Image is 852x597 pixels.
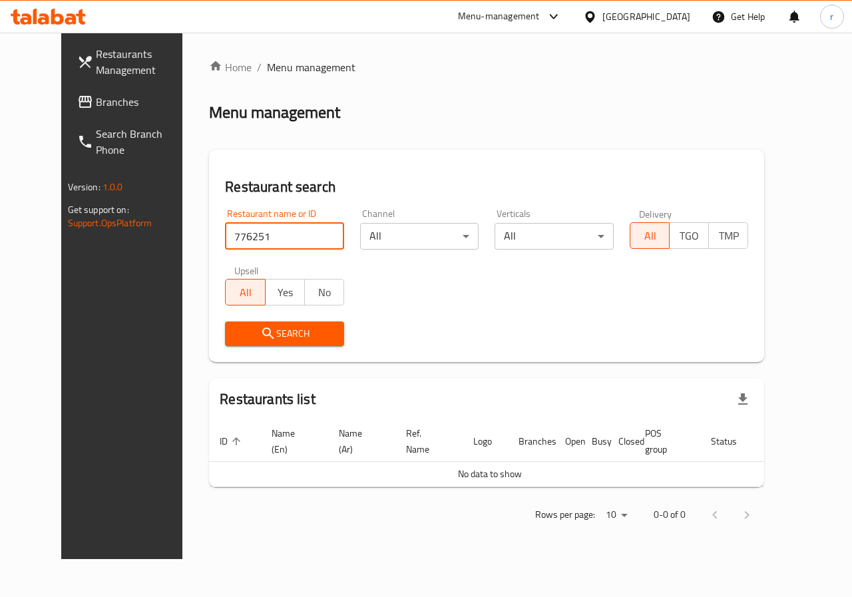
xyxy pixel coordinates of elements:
input: Search for restaurant name or ID.. [225,223,344,250]
button: No [304,279,344,305]
div: All [360,223,479,250]
nav: breadcrumb [209,59,764,75]
span: Search [236,325,333,342]
a: Support.OpsPlatform [68,214,152,232]
div: Export file [727,383,759,415]
span: Restaurants Management [96,46,193,78]
div: [GEOGRAPHIC_DATA] [602,9,690,24]
div: Menu-management [458,9,540,25]
span: ID [220,433,245,449]
button: Search [225,321,344,346]
label: Upsell [234,266,259,275]
span: POS group [645,425,684,457]
label: Delivery [639,209,672,218]
th: Busy [581,421,608,462]
a: Branches [67,86,204,118]
span: No [310,283,339,302]
span: TGO [675,226,704,246]
span: Name (Ar) [339,425,379,457]
p: 0-0 of 0 [654,506,686,523]
span: 1.0.0 [103,178,123,196]
div: All [495,223,614,250]
h2: Restaurant search [225,177,748,197]
a: Home [209,59,252,75]
li: / [257,59,262,75]
button: All [630,222,670,249]
span: Name (En) [272,425,312,457]
a: Search Branch Phone [67,118,204,166]
h2: Menu management [209,102,340,123]
th: Open [554,421,581,462]
button: TGO [669,222,709,249]
th: Logo [463,421,508,462]
h2: Restaurants list [220,389,315,409]
span: Search Branch Phone [96,126,193,158]
span: Yes [271,283,300,302]
button: TMP [708,222,748,249]
span: r [830,9,833,24]
p: Rows per page: [535,506,595,523]
span: Ref. Name [406,425,447,457]
th: Closed [608,421,634,462]
th: Branches [508,421,554,462]
button: Yes [265,279,305,305]
span: All [636,226,664,246]
span: Get support on: [68,201,129,218]
a: Restaurants Management [67,38,204,86]
table: enhanced table [209,421,816,487]
span: TMP [714,226,743,246]
span: Menu management [267,59,355,75]
span: Version: [68,178,101,196]
span: All [231,283,260,302]
button: All [225,279,265,305]
div: Rows per page: [600,505,632,525]
span: Branches [96,94,193,110]
span: No data to show [458,465,522,483]
span: Status [711,433,754,449]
